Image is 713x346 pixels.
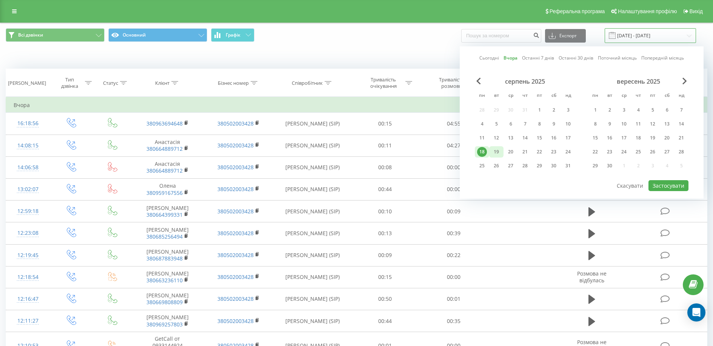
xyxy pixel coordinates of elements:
abbr: середа [618,90,630,102]
a: Останні 30 днів [559,54,593,61]
div: 23 [605,147,614,157]
div: пн 4 серп 2025 р. [475,118,489,130]
div: 9 [549,119,559,129]
td: [PERSON_NAME] (SIP) [274,135,351,156]
div: 31 [563,161,573,171]
div: 14:08:15 [14,138,42,153]
td: 00:09 [419,201,488,222]
div: вт 23 вер 2025 р. [602,146,617,158]
span: Розмова не відбулась [577,270,607,284]
a: 380669808809 [146,299,183,306]
div: 7 [676,105,686,115]
div: вт 9 вер 2025 р. [602,118,617,130]
a: 380502003428 [217,295,254,302]
div: пт 29 серп 2025 р. [532,160,547,171]
td: [PERSON_NAME] (SIP) [274,244,351,266]
div: 13 [662,119,672,129]
div: чт 28 серп 2025 р. [518,160,532,171]
div: 26 [648,147,658,157]
div: чт 18 вер 2025 р. [631,132,645,144]
a: 380969257803 [146,321,183,328]
div: пн 8 вер 2025 р. [588,118,602,130]
td: 04:27 [419,135,488,156]
td: 00:00 [419,178,488,200]
div: вт 19 серп 2025 р. [489,146,504,158]
div: нд 21 вер 2025 р. [674,132,688,144]
div: пт 22 серп 2025 р. [532,146,547,158]
div: 28 [520,161,530,171]
td: 00:39 [419,222,488,244]
div: 21 [676,133,686,143]
a: 380963694648 [146,120,183,127]
a: 380502003428 [217,273,254,280]
div: пн 15 вер 2025 р. [588,132,602,144]
div: 27 [506,161,516,171]
a: 380502003428 [217,230,254,237]
div: 2 [549,105,559,115]
div: 22 [534,147,544,157]
div: Клієнт [155,80,169,86]
div: нд 28 вер 2025 р. [674,146,688,158]
div: 16 [549,133,559,143]
td: 00:44 [351,178,419,200]
div: 18 [633,133,643,143]
abbr: п’ятниця [534,90,545,102]
td: 00:00 [419,156,488,178]
a: 380664399331 [146,211,183,218]
div: 28 [676,147,686,157]
div: Тривалість розмови [431,77,472,89]
div: сб 27 вер 2025 р. [660,146,674,158]
div: 12:23:08 [14,226,42,240]
a: 380663236110 [146,277,183,284]
a: 380687883948 [146,255,183,262]
div: 30 [605,161,614,171]
input: Пошук за номером [461,29,541,43]
div: 12:19:45 [14,248,42,263]
td: [PERSON_NAME] [132,201,203,222]
div: Бізнес номер [218,80,249,86]
td: [PERSON_NAME] (SIP) [274,222,351,244]
div: сб 6 вер 2025 р. [660,104,674,116]
div: 5 [648,105,658,115]
div: Співробітник [292,80,323,86]
div: чт 7 серп 2025 р. [518,118,532,130]
abbr: середа [505,90,516,102]
td: [PERSON_NAME] [132,288,203,310]
abbr: понеділок [476,90,488,102]
div: чт 11 вер 2025 р. [631,118,645,130]
div: 14 [676,119,686,129]
div: ср 6 серп 2025 р. [504,118,518,130]
a: 380959167556 [146,189,183,196]
div: 24 [619,147,629,157]
td: 00:44 [351,310,419,332]
td: [PERSON_NAME] (SIP) [274,288,351,310]
div: пн 1 вер 2025 р. [588,104,602,116]
div: Статус [103,80,118,86]
div: 26 [491,161,501,171]
div: пн 22 вер 2025 р. [588,146,602,158]
div: пт 19 вер 2025 р. [645,132,660,144]
div: 19 [491,147,501,157]
div: сб 2 серп 2025 р. [547,104,561,116]
td: 00:01 [419,288,488,310]
div: вт 2 вер 2025 р. [602,104,617,116]
div: 1 [534,105,544,115]
div: пт 15 серп 2025 р. [532,132,547,144]
abbr: вівторок [491,90,502,102]
div: 18 [477,147,487,157]
a: Сьогодні [479,54,499,61]
div: нд 14 вер 2025 р. [674,118,688,130]
a: 380502003428 [217,251,254,259]
div: нд 31 серп 2025 р. [561,160,575,171]
div: пн 18 серп 2025 р. [475,146,489,158]
div: 3 [619,105,629,115]
div: сб 13 вер 2025 р. [660,118,674,130]
abbr: неділя [562,90,574,102]
div: 16:18:56 [14,116,42,131]
div: ср 10 вер 2025 р. [617,118,631,130]
td: [PERSON_NAME] [132,266,203,288]
div: 5 [491,119,501,129]
div: Тривалість очікування [363,77,403,89]
div: чт 4 вер 2025 р. [631,104,645,116]
span: Налаштування профілю [618,8,677,14]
